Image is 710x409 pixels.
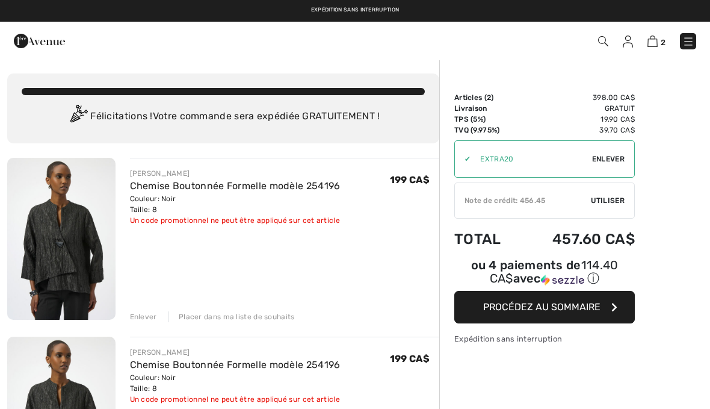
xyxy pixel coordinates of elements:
[454,260,635,291] div: ou 4 paiements de114.40 CA$avecSezzle Cliquez pour en savoir plus sur Sezzle
[483,301,600,313] span: Procédez au sommaire
[591,195,625,206] span: Utiliser
[22,105,425,129] div: Félicitations ! Votre commande sera expédiée GRATUITEMENT !
[541,275,584,286] img: Sezzle
[454,291,635,323] button: Procédez au sommaire
[390,174,430,186] span: 199 CA$
[454,260,635,287] div: ou 4 paiements de avec
[130,193,341,215] div: Couleur: Noir Taille: 8
[592,154,625,164] span: Enlever
[490,258,619,286] span: 114.40 CA$
[14,29,65,53] img: 1ère Avenue
[647,34,665,48] a: 2
[682,36,694,48] img: Menu
[661,38,665,47] span: 2
[14,34,65,46] a: 1ère Avenue
[623,36,633,48] img: Mes infos
[130,311,157,322] div: Enlever
[519,92,635,103] td: 398.00 CA$
[454,103,519,114] td: Livraison
[454,125,519,136] td: TVQ (9.975%)
[455,154,471,164] div: ✔
[487,93,491,102] span: 2
[647,36,658,47] img: Panier d'achat
[130,168,341,179] div: [PERSON_NAME]
[130,180,341,192] a: Chemise Boutonnée Formelle modèle 254196
[454,333,635,345] div: Expédition sans interruption
[455,195,591,206] div: Note de crédit: 456.45
[130,359,341,370] a: Chemise Boutonnée Formelle modèle 254196
[454,114,519,125] td: TPS (5%)
[519,103,635,114] td: Gratuit
[454,219,519,260] td: Total
[390,353,430,364] span: 199 CA$
[168,311,295,322] div: Placer dans ma liste de souhaits
[454,92,519,103] td: Articles ( )
[519,219,635,260] td: 457.60 CA$
[130,215,341,226] div: Un code promotionnel ne peut être appliqué sur cet article
[519,125,635,136] td: 39.70 CA$
[471,141,592,177] input: Code promo
[130,347,341,358] div: [PERSON_NAME]
[7,158,116,320] img: Chemise Boutonnée Formelle modèle 254196
[130,394,341,405] div: Un code promotionnel ne peut être appliqué sur cet article
[66,105,90,129] img: Congratulation2.svg
[130,372,341,394] div: Couleur: Noir Taille: 8
[519,114,635,125] td: 19.90 CA$
[598,36,608,46] img: Recherche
